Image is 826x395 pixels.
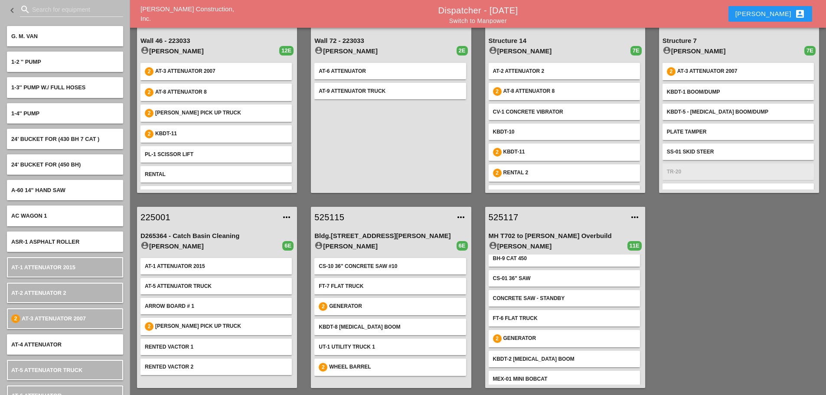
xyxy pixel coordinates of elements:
div: MEX-01 Mini BobCat [493,375,636,383]
i: account_circle [489,46,497,55]
div: [PERSON_NAME] [314,241,456,251]
div: [PERSON_NAME] Pick up Truck [155,322,287,331]
div: TR-20 [667,168,810,176]
span: AT-3 Attenuator 2007 [22,315,86,322]
a: 525117 [489,211,624,224]
div: Generator [329,302,461,311]
div: CS-01 36" Saw [493,274,636,282]
div: AT-2 Attenuator 2 [493,67,636,75]
i: account_circle [663,46,671,55]
div: AT-3 Attenuator 2007 [155,67,287,76]
div: Wall 46 - 223033 [140,36,294,46]
div: [PERSON_NAME] [140,46,279,56]
div: CV-1 Concrete Vibrator [493,108,636,116]
div: UT-7 Utility Truck 7 [667,188,810,196]
i: search [20,4,30,15]
a: 525115 [314,211,450,224]
div: KBDT-11 [155,130,287,138]
div: 2 [145,109,153,118]
i: account_circle [489,241,497,250]
div: 7E [804,46,816,55]
div: FT-7 Flat Truck [319,282,461,290]
div: KBDT-1 Boom/Dump [667,88,810,96]
div: MH T702 to [PERSON_NAME] Overbuild [489,231,642,241]
div: 2 [145,88,153,97]
div: 2 [493,169,502,177]
span: 1-2 '' PUMP [11,59,41,65]
div: Structure 7 [663,36,816,46]
span: AT-5 Attenuator Truck [11,367,82,373]
div: 2 [493,334,502,343]
div: 2 [11,314,20,323]
div: [PERSON_NAME] [140,241,282,251]
i: more_horiz [456,212,466,222]
span: AT-4 Attenuator [11,341,62,348]
span: 1-4'' PUMP [11,110,39,117]
span: ASR-1 Asphalt roller [11,238,79,245]
div: [PERSON_NAME] [489,46,630,56]
span: 24' BUCKET FOR (450 BH) [11,161,81,168]
div: CS-10 36" Concrete saw #10 [319,262,461,270]
div: D265364 - Catch Basin Cleaning [140,231,294,241]
a: Switch to Manpower [449,17,507,24]
i: keyboard_arrow_left [7,5,17,16]
div: RENTAL [145,170,287,178]
i: account_circle [314,46,323,55]
div: KBDT-5 - [MEDICAL_DATA] Boom/dump [667,108,810,116]
div: Concrete Saw - Standby [493,294,636,302]
input: Search for equipment [32,3,111,16]
div: AT-3 Attenuator 2007 [677,67,810,76]
div: SS-01 Skid Steer [667,148,810,156]
div: KBDT-2 [MEDICAL_DATA] Boom [493,355,636,363]
a: 225001 [140,211,276,224]
i: account_circle [314,241,323,250]
div: AT-8 ATTENUATOR 8 [155,88,287,97]
div: [PERSON_NAME] [314,46,456,56]
div: 6E [282,241,294,251]
div: Structure 14 [489,36,642,46]
div: 2 [319,302,327,311]
div: Bldg.[STREET_ADDRESS][PERSON_NAME] [314,231,467,241]
div: KBDT-11 [503,148,636,157]
i: more_horiz [281,212,292,222]
span: AC Wagon 1 [11,212,47,219]
div: [PERSON_NAME] [735,9,805,19]
div: FT-6 Flat truck [493,314,636,322]
div: 6E [457,241,468,251]
span: G. M. VAN [11,33,38,39]
button: [PERSON_NAME] [728,6,812,22]
i: account_circle [140,46,149,55]
div: BH-9 Cat 450 [493,255,636,262]
div: UT-1 Utility Truck 1 [319,343,461,351]
span: A-60 14" hand saw [11,187,65,193]
div: [PERSON_NAME] Pick up Truck [155,109,287,118]
div: 2 [145,322,153,331]
div: Wall 72 - 223033 [314,36,467,46]
div: AT-1 Attenuator 2015 [145,262,287,270]
div: 2 [667,67,676,76]
div: 2 [145,130,153,138]
div: [PERSON_NAME] [489,241,627,251]
div: AT-6 Attenuator [319,67,461,75]
div: PL-1 Scissor lift [145,150,287,158]
div: 11E [627,241,642,251]
div: KBDT-8 [MEDICAL_DATA] Boom [319,323,461,331]
div: AT-8 ATTENUATOR 8 [503,87,636,96]
div: Plate Tamper [667,128,810,136]
div: AT-9 Attenuator Truck [319,87,461,95]
div: Generator [503,334,636,343]
span: 1-3'' PUMP W./ FULL HOSES [11,84,85,91]
div: 2 [493,87,502,96]
div: 2 [319,363,327,372]
div: KBDT-10 [493,128,636,136]
div: Rented Vactor 2 [145,363,287,371]
span: [PERSON_NAME] Construction, Inc. [140,5,234,23]
i: more_horiz [630,212,640,222]
i: account_box [795,9,805,19]
div: Arrow Board # 1 [145,302,287,310]
div: Wheel Barrel [329,363,461,372]
a: Dispatcher - [DATE] [438,6,518,15]
div: AT-5 Attenuator Truck [145,282,287,290]
div: 2 [493,148,502,157]
span: AT-2 Attenuator 2 [11,290,66,296]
